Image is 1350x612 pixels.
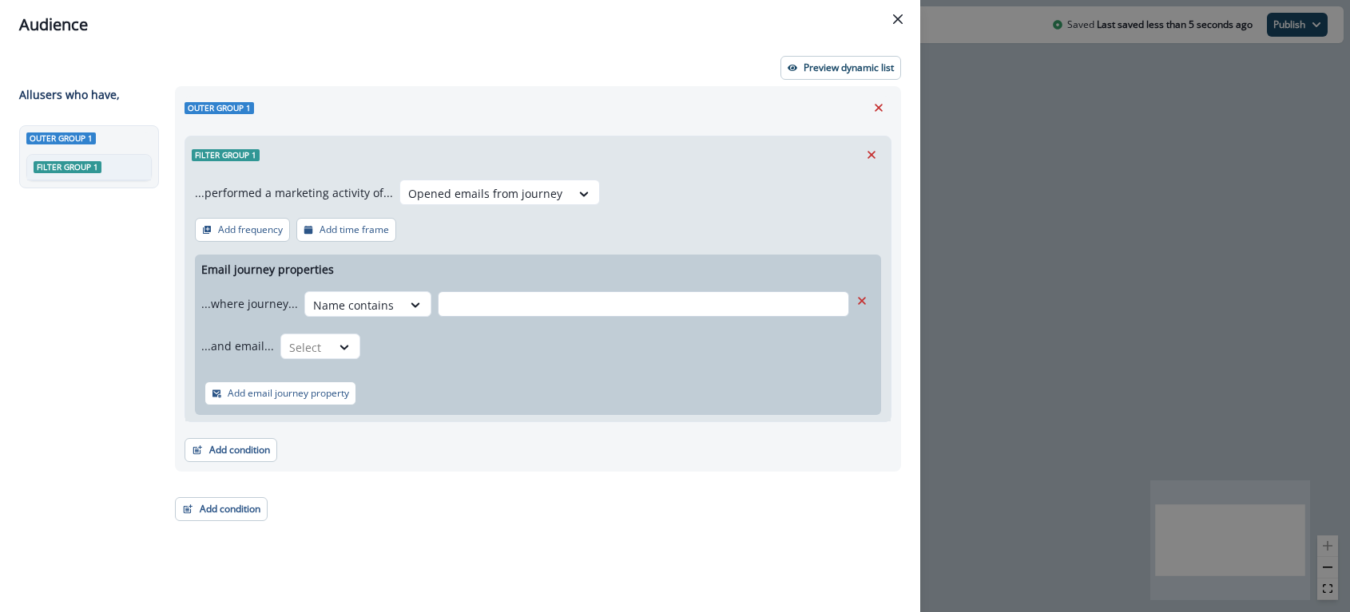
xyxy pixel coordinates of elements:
[19,13,901,37] div: Audience
[185,102,254,114] span: Outer group 1
[849,289,875,313] button: Remove
[195,218,290,242] button: Add frequency
[804,62,894,73] p: Preview dynamic list
[195,184,393,201] p: ...performed a marketing activity of...
[866,96,891,120] button: Remove
[201,338,274,354] p: ...and email...
[204,381,356,405] button: Add email journey property
[320,224,389,235] p: Add time frame
[192,149,260,161] span: Filter group 1
[34,161,101,173] span: Filter group 1
[201,295,298,312] p: ...where journey...
[26,132,96,144] span: Outer group 1
[201,261,334,278] p: Email journey properties
[185,438,277,462] button: Add condition
[780,56,901,80] button: Preview dynamic list
[19,86,120,103] p: All user s who have,
[175,497,268,521] button: Add condition
[859,143,884,167] button: Remove
[228,388,349,399] p: Add email journey property
[296,218,396,242] button: Add time frame
[218,224,283,235] p: Add frequency
[885,6,911,32] button: Close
